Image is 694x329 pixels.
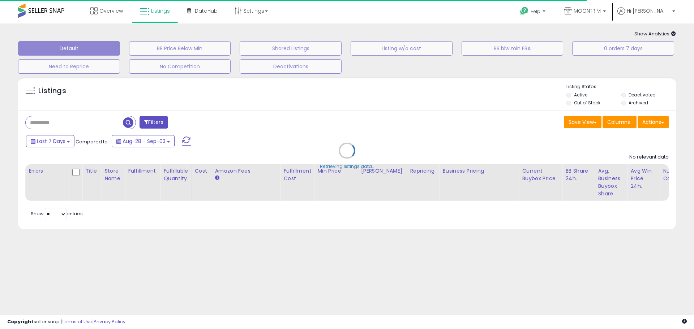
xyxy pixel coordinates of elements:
[151,7,170,14] span: Listings
[129,41,231,56] button: BB Price Below Min
[195,7,218,14] span: DataHub
[18,59,120,74] button: Need to Reprice
[240,41,342,56] button: Shared Listings
[520,7,529,16] i: Get Help
[617,7,675,23] a: Hi [PERSON_NAME]
[99,7,123,14] span: Overview
[320,163,374,170] div: Retrieving listings data..
[94,318,125,325] a: Privacy Policy
[531,8,540,14] span: Help
[7,318,34,325] strong: Copyright
[634,30,676,37] span: Show Analytics
[572,41,674,56] button: 0 orders 7 days
[351,41,453,56] button: Listing w/o cost
[514,1,553,23] a: Help
[62,318,93,325] a: Terms of Use
[7,319,125,325] div: seller snap | |
[627,7,670,14] span: Hi [PERSON_NAME]
[240,59,342,74] button: Deactivations
[18,41,120,56] button: Default
[129,59,231,74] button: No Competition
[574,7,601,14] span: MOONTRIM
[462,41,564,56] button: BB blw min FBA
